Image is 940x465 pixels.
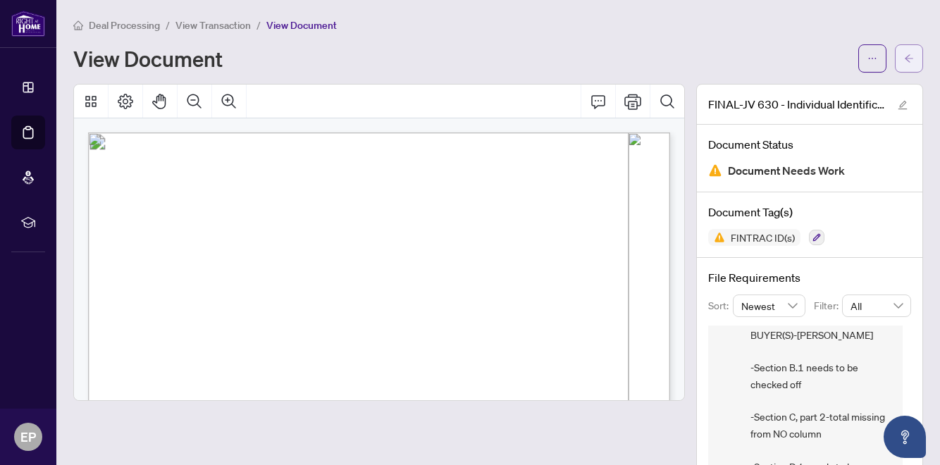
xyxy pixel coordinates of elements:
img: Document Status [708,163,722,178]
span: arrow-left [904,54,914,63]
h4: File Requirements [708,269,911,286]
h4: Document Status [708,136,911,153]
button: Open asap [884,416,926,458]
h1: View Document [73,47,223,70]
img: Status Icon [708,229,725,246]
span: Newest [741,295,798,316]
span: FINTRAC ID(s) [725,232,800,242]
h4: Document Tag(s) [708,204,911,221]
span: All [851,295,903,316]
span: FINAL-JV 630 - Individual Identification Information Record-5.pdf [708,96,884,113]
span: View Transaction [175,19,251,32]
span: home [73,20,83,30]
li: / [256,17,261,33]
span: View Document [266,19,337,32]
span: edit [898,100,908,110]
p: Sort: [708,298,733,314]
img: logo [11,11,45,37]
li: / [166,17,170,33]
span: EP [20,427,36,447]
span: Document Needs Work [728,161,845,180]
p: Filter: [814,298,842,314]
span: Deal Processing [89,19,160,32]
span: ellipsis [867,54,877,63]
